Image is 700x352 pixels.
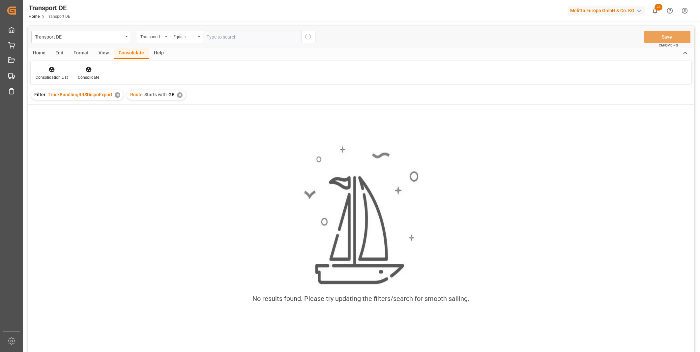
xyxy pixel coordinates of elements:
div: Edit [50,48,69,59]
div: Equals [173,32,196,40]
span: 23 [655,4,662,11]
span: Starts with [144,92,167,97]
div: No results found. Please try updating the filters/search for smooth sailing. [252,294,469,304]
div: ✕ [115,92,120,98]
div: Format [69,48,94,59]
div: Consolidation List [36,74,68,80]
span: TruckBundlingRRSDispoExport [48,92,112,97]
img: smooth_sailing.jpeg [303,145,419,286]
span: Ctrl/CMD + S [659,43,678,48]
button: open menu [137,31,170,43]
div: Help [149,48,169,59]
div: Transport DE [29,3,70,13]
div: Home [28,48,50,59]
div: Consolidate [114,48,149,59]
div: Transport ID Logward [140,32,163,40]
div: ✕ [177,92,183,98]
input: Type to search [203,31,302,43]
div: Consolidate [78,74,99,80]
span: Route [130,92,143,97]
div: Transport DE [35,32,123,41]
button: show 23 new notifications [648,3,662,18]
div: Melitta Europa GmbH & Co. KG [568,6,645,15]
button: Save [644,31,690,43]
button: open menu [31,31,130,43]
button: search button [302,31,315,43]
button: Help Center [662,3,677,18]
button: open menu [170,31,203,43]
div: View [94,48,114,59]
span: GB [168,92,175,97]
button: Melitta Europa GmbH & Co. KG [568,4,648,17]
span: Filter : [34,92,48,97]
a: Home [29,14,40,19]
